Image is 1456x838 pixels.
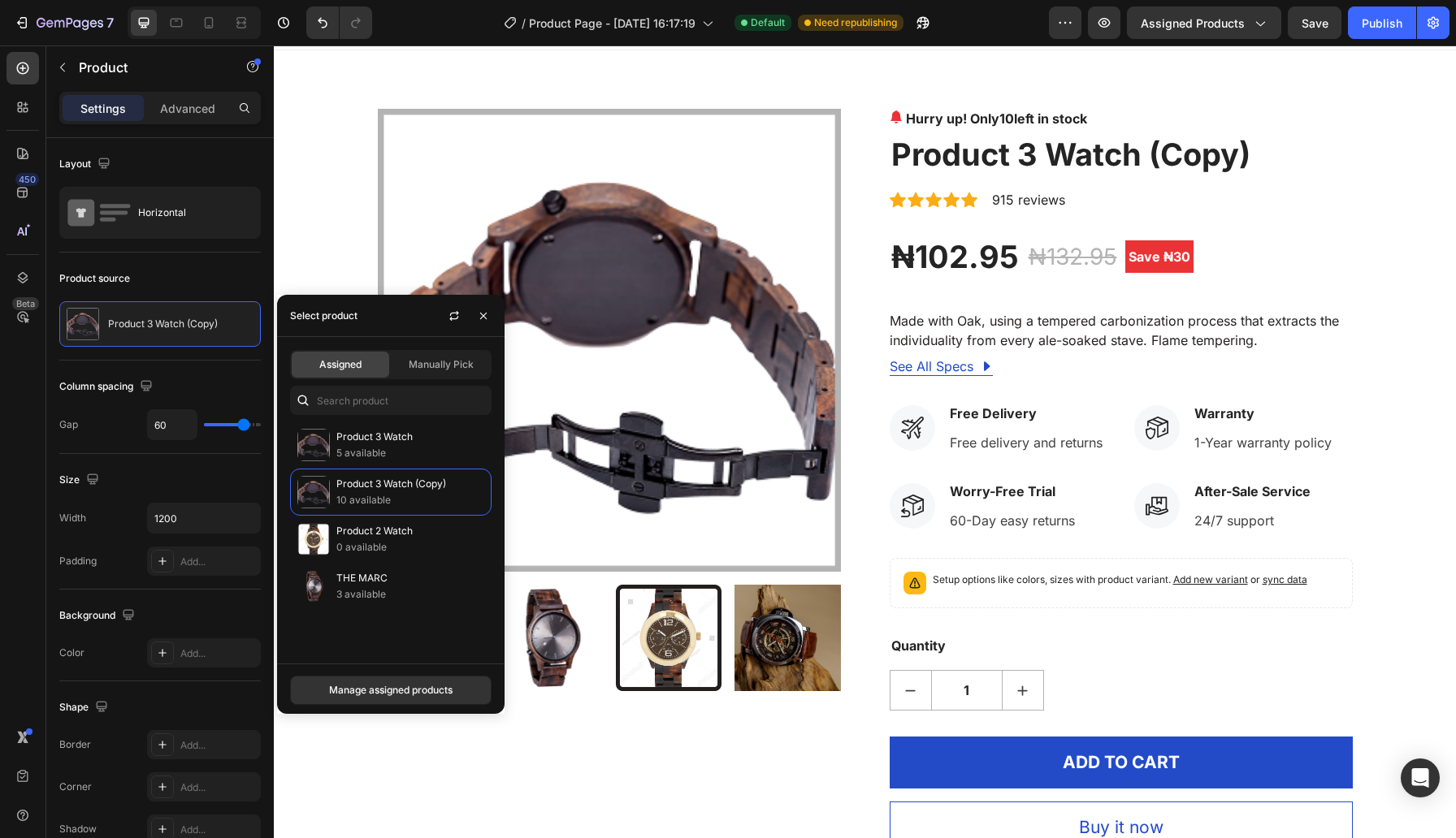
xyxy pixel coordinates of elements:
p: Product 3 Watch [336,429,484,445]
input: quantity [657,625,729,664]
div: Select product [290,309,357,323]
button: Publish [1348,6,1416,39]
h2: Product 3 Watch (Copy) [616,89,1079,130]
button: ADD TO CART [616,691,1079,743]
input: Auto [148,410,197,439]
p: Setup options like colors, sizes with product variant. [659,526,1033,542]
img: collections [297,429,330,461]
button: decrement [617,625,657,664]
span: 10 [726,65,740,81]
div: Product source [59,271,130,286]
div: Add... [180,738,257,753]
span: sync data [989,528,1033,540]
img: collections [297,523,330,555]
span: Default [751,15,785,30]
p: Advanced [160,100,215,117]
button: Buy it now [616,756,1079,808]
span: Manually Pick [409,357,474,372]
div: Add... [180,780,257,795]
p: 915 reviews [718,145,791,164]
div: Manage assigned products [329,683,453,698]
p: Product 3 Watch (Copy) [336,476,484,492]
button: Assigned Products [1127,6,1281,39]
iframe: Design area [274,45,1456,838]
div: Layout [59,153,114,175]
p: Product 3 Watch (Copy) [108,318,218,330]
p: THE MARC [336,570,484,586]
div: Shape [59,697,111,719]
div: Padding [59,554,97,568]
p: 24/7 support [921,465,1037,485]
img: collections [297,570,330,603]
p: 10 available [336,492,484,508]
div: ₦102.95 [616,192,747,232]
span: or [974,528,1033,540]
p: Free delivery and returns [676,387,829,407]
img: collections [297,476,330,508]
span: Made with Oak, using a tempered carbonization process that extracts the individuality from every ... [616,267,1065,303]
div: Add... [180,555,257,569]
div: Buy it now [805,769,890,795]
span: Save [1302,16,1328,30]
img: product feature img [67,308,99,340]
div: Column spacing [59,376,156,398]
p: Product [79,58,217,77]
div: Border [59,737,91,752]
pre: Save ₦30 [851,195,920,227]
p: Worry-Free Trial [676,436,801,456]
div: Color [59,646,84,660]
span: Product Page - [DATE] 16:17:19 [529,15,695,32]
div: Quantity [616,589,1079,611]
span: Add new variant [899,528,974,540]
p: 5 available [336,445,484,461]
div: Undo/Redo [306,6,372,39]
p: 7 [106,13,114,32]
div: ADD TO CART [789,704,906,730]
button: Manage assigned products [290,676,492,705]
div: Add... [180,823,257,837]
p: Product 2 Watch [336,523,484,539]
div: Shadow [59,822,97,836]
div: Open Intercom Messenger [1401,758,1440,797]
div: Width [59,511,86,525]
p: Warranty [921,358,1058,378]
p: 3 available [336,586,484,603]
span: Assigned [319,357,362,372]
button: Save [1288,6,1341,39]
div: ₦132.95 [753,192,845,230]
span: Need republishing [814,15,897,30]
span: / [522,15,526,32]
input: Auto [148,503,260,533]
p: Settings [80,100,126,117]
div: Corner [59,780,92,794]
div: Background [59,605,138,627]
button: increment [729,625,769,664]
button: 7 [6,6,121,39]
div: Horizontal [138,194,237,231]
p: 0 available [336,539,484,555]
p: 60-Day easy returns [676,465,801,485]
div: Publish [1362,15,1402,32]
div: Gap [59,417,78,432]
p: 1-Year warranty policy [921,387,1058,407]
input: Search in Settings & Advanced [290,386,492,415]
p: Free Delivery [676,358,829,378]
span: Assigned Products [1141,15,1245,32]
div: See All Specs [616,311,700,330]
p: Hurry up! Only left in stock [632,63,813,83]
div: Add... [180,646,257,661]
div: Beta [12,297,39,310]
div: 450 [15,173,39,186]
a: See All Specs [616,311,719,330]
p: After-Sale Service [921,436,1037,456]
div: Size [59,469,102,491]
